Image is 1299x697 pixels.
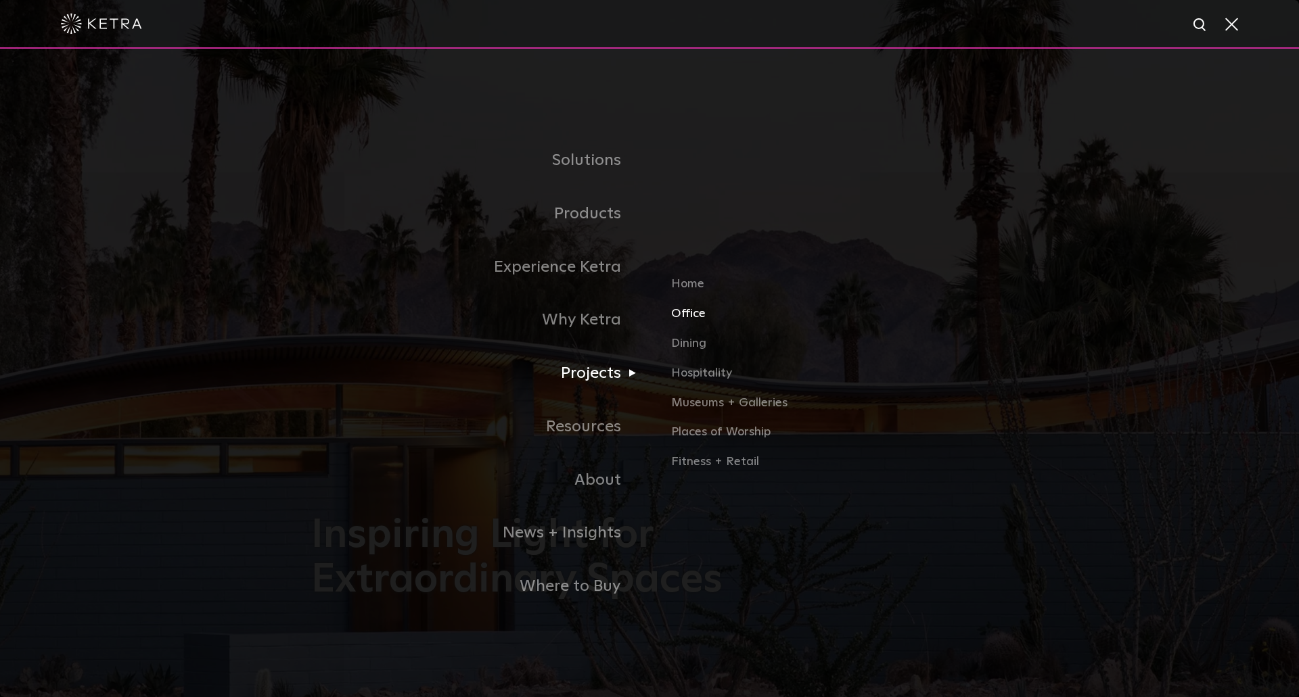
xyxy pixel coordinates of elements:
a: Office [671,304,988,334]
a: Places of Worship [671,423,988,453]
a: Home [671,275,988,305]
a: Projects [311,347,649,400]
div: Navigation Menu [311,134,988,613]
a: Dining [671,334,988,364]
a: Experience Ketra [311,241,649,294]
img: search icon [1192,17,1209,34]
a: News + Insights [311,506,649,560]
img: ketra-logo-2019-white [61,14,142,34]
a: Museums + Galleries [671,393,988,423]
a: Hospitality [671,364,988,393]
a: Products [311,187,649,241]
a: Fitness + Retail [671,452,988,472]
a: About [311,454,649,507]
a: Solutions [311,134,649,187]
a: Resources [311,400,649,454]
a: Why Ketra [311,293,649,347]
a: Where to Buy [311,560,649,613]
